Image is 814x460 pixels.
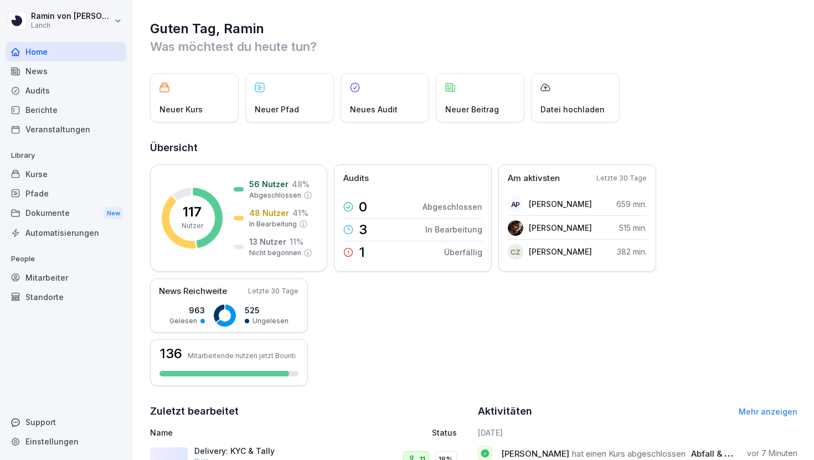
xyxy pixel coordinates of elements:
[529,222,592,234] p: [PERSON_NAME]
[194,446,305,456] p: Delivery: KYC & Tally
[6,268,126,287] a: Mitarbeiter
[249,190,301,200] p: Abgeschlossen
[292,207,308,219] p: 41 %
[150,140,797,156] h2: Übersicht
[245,304,288,316] p: 525
[150,20,797,38] h1: Guten Tag, Ramin
[6,147,126,164] p: Library
[182,221,203,231] p: Nutzer
[292,178,310,190] p: 48 %
[508,220,523,236] img: lbqg5rbd359cn7pzouma6c8b.png
[6,250,126,268] p: People
[249,178,288,190] p: 56 Nutzer
[596,173,647,183] p: Letzte 30 Tage
[150,38,797,55] p: Was möchtest du heute tun?
[104,207,123,220] div: New
[249,207,289,219] p: 48 Nutzer
[425,224,482,235] p: In Bearbeitung
[529,246,592,257] p: [PERSON_NAME]
[508,172,560,185] p: Am aktivsten
[159,347,182,360] h3: 136
[501,448,569,459] span: [PERSON_NAME]
[478,427,798,438] h6: [DATE]
[183,205,202,219] p: 117
[6,412,126,432] div: Support
[6,203,126,224] a: DokumenteNew
[691,448,750,459] span: Abfall & Promo
[255,104,299,115] p: Neuer Pfad
[6,61,126,81] a: News
[343,172,369,185] p: Audits
[619,222,647,234] p: 515 min.
[6,432,126,451] a: Einstellungen
[540,104,605,115] p: Datei hochladen
[31,22,112,29] p: Lanch
[6,120,126,139] a: Veranstaltungen
[6,42,126,61] a: Home
[6,184,126,203] a: Pfade
[445,104,499,115] p: Neuer Beitrag
[444,246,482,258] p: Überfällig
[359,246,365,259] p: 1
[529,198,592,210] p: [PERSON_NAME]
[6,203,126,224] div: Dokumente
[159,104,203,115] p: Neuer Kurs
[572,448,686,459] span: hat einen Kurs abgeschlossen
[6,287,126,307] a: Standorte
[150,404,470,419] h2: Zuletzt bearbeitet
[6,100,126,120] a: Berichte
[31,12,112,21] p: Ramin von [PERSON_NAME]
[6,223,126,242] a: Automatisierungen
[739,407,797,416] a: Mehr anzeigen
[290,236,303,247] p: 11 %
[150,427,346,438] p: Name
[359,200,367,214] p: 0
[747,448,797,459] p: vor 7 Minuten
[350,104,398,115] p: Neues Audit
[248,286,298,296] p: Letzte 30 Tage
[253,316,288,326] p: Ungelesen
[423,201,482,213] p: Abgeschlossen
[159,285,227,298] p: News Reichweite
[6,81,126,100] a: Audits
[359,223,367,236] p: 3
[508,244,523,260] div: CZ
[169,316,197,326] p: Gelesen
[249,219,297,229] p: In Bearbeitung
[478,404,532,419] h2: Aktivitäten
[508,197,523,212] div: AP
[617,246,647,257] p: 382 min.
[6,164,126,184] a: Kurse
[432,427,457,438] p: Status
[169,304,205,316] p: 963
[249,248,301,258] p: Nicht begonnen
[616,198,647,210] p: 659 min.
[249,236,286,247] p: 13 Nutzer
[188,352,296,360] p: Mitarbeitende nutzen jetzt Bounti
